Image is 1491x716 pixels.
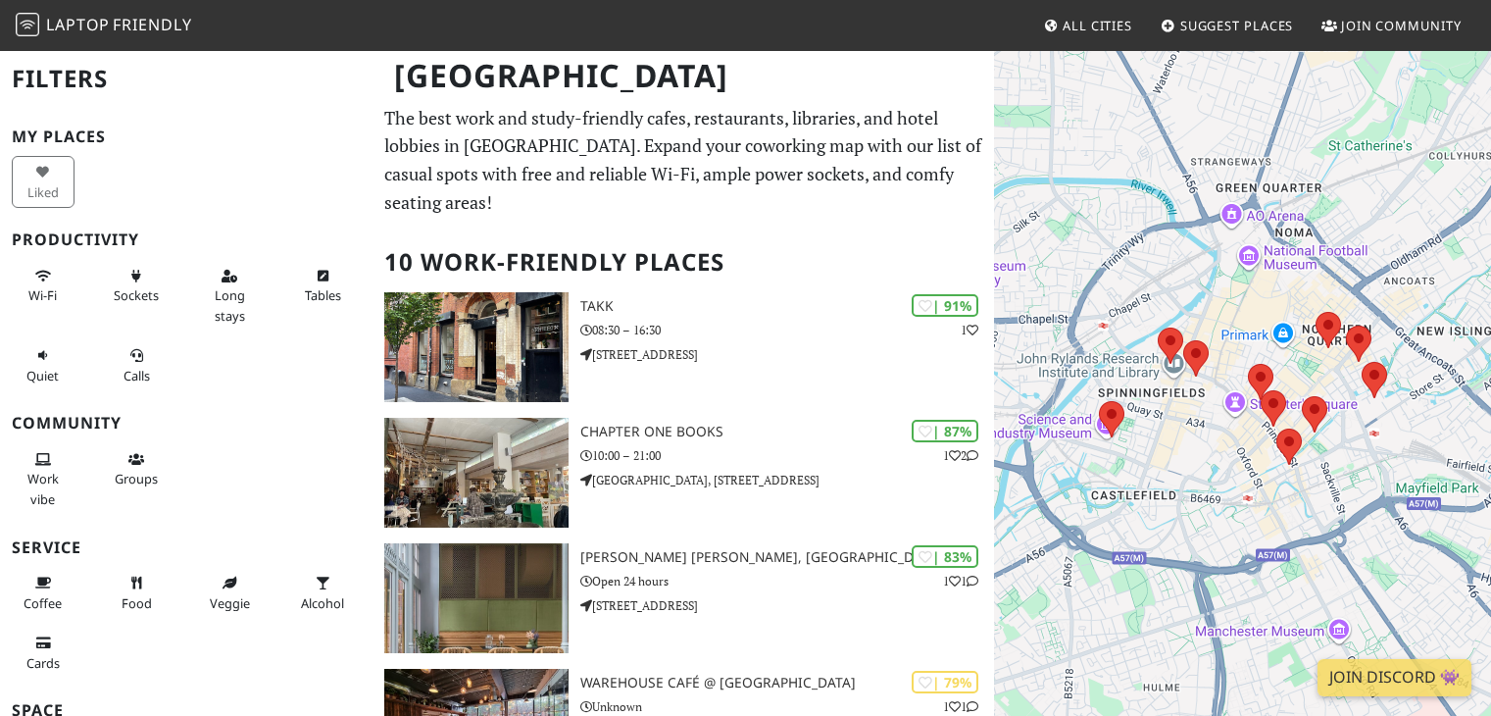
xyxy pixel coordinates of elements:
img: Chapter One Books [384,418,568,528]
div: | 91% [912,294,978,317]
span: Group tables [115,470,158,487]
span: Friendly [113,14,191,35]
button: Cards [12,627,75,679]
button: Wi-Fi [12,260,75,312]
span: Food [122,594,152,612]
h1: [GEOGRAPHIC_DATA] [378,49,990,103]
a: Join Discord 👾 [1317,659,1471,696]
h3: Chapter One Books [580,424,995,440]
p: 1 1 [943,572,978,590]
button: Quiet [12,339,75,391]
button: Veggie [198,567,261,619]
button: Calls [105,339,168,391]
img: Whitworth Locke, Civic Quarter [384,543,568,653]
p: 1 2 [943,446,978,465]
span: Video/audio calls [124,367,150,384]
span: Join Community [1341,17,1462,34]
p: [GEOGRAPHIC_DATA], [STREET_ADDRESS] [580,471,995,489]
span: Coffee [24,594,62,612]
p: 1 [961,321,978,339]
button: Food [105,567,168,619]
h2: Filters [12,49,361,109]
div: | 83% [912,545,978,568]
span: Credit cards [26,654,60,672]
p: 10:00 – 21:00 [580,446,995,465]
img: LaptopFriendly [16,13,39,36]
p: [STREET_ADDRESS] [580,596,995,615]
button: Sockets [105,260,168,312]
p: [STREET_ADDRESS] [580,345,995,364]
span: Suggest Places [1180,17,1294,34]
button: Coffee [12,567,75,619]
a: Chapter One Books | 87% 12 Chapter One Books 10:00 – 21:00 [GEOGRAPHIC_DATA], [STREET_ADDRESS] [373,418,994,528]
a: Suggest Places [1153,8,1302,43]
button: Work vibe [12,443,75,515]
a: All Cities [1035,8,1140,43]
h3: Warehouse Café @ [GEOGRAPHIC_DATA] [580,675,995,691]
p: 08:30 – 16:30 [580,321,995,339]
h3: [PERSON_NAME] [PERSON_NAME], [GEOGRAPHIC_DATA] [580,549,995,566]
button: Alcohol [291,567,354,619]
button: Tables [291,260,354,312]
span: Quiet [26,367,59,384]
span: Laptop [46,14,110,35]
a: LaptopFriendly LaptopFriendly [16,9,192,43]
span: All Cities [1063,17,1132,34]
h3: Productivity [12,230,361,249]
a: Takk | 91% 1 Takk 08:30 – 16:30 [STREET_ADDRESS] [373,292,994,402]
h2: 10 Work-Friendly Places [384,232,982,292]
img: Takk [384,292,568,402]
p: Open 24 hours [580,572,995,590]
h3: Service [12,538,361,557]
p: Unknown [580,697,995,716]
span: Long stays [215,286,245,324]
h3: Takk [580,298,995,315]
div: | 79% [912,671,978,693]
span: Alcohol [301,594,344,612]
button: Groups [105,443,168,495]
div: | 87% [912,420,978,442]
p: The best work and study-friendly cafes, restaurants, libraries, and hotel lobbies in [GEOGRAPHIC_... [384,104,982,217]
a: Whitworth Locke, Civic Quarter | 83% 11 [PERSON_NAME] [PERSON_NAME], [GEOGRAPHIC_DATA] Open 24 ho... [373,543,994,653]
h3: My Places [12,128,361,146]
span: Power sockets [114,286,159,304]
span: Veggie [210,594,250,612]
a: Join Community [1314,8,1469,43]
span: People working [27,470,59,507]
button: Long stays [198,260,261,332]
p: 1 1 [943,697,978,716]
span: Work-friendly tables [305,286,341,304]
h3: Community [12,414,361,433]
span: Stable Wi-Fi [28,286,57,304]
